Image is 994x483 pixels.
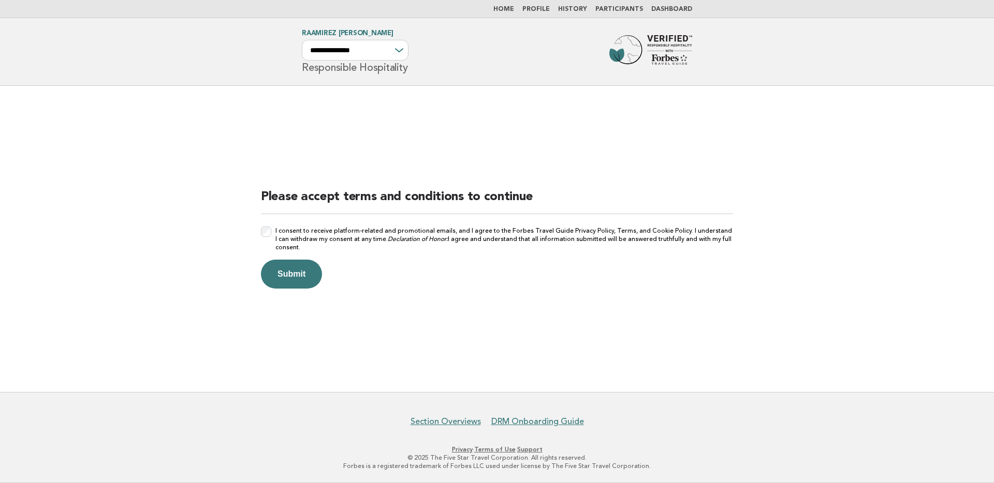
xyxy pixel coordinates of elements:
h1: Responsible Hospitality [302,31,408,73]
a: DRM Onboarding Guide [491,416,584,427]
a: Privacy [452,446,473,453]
img: Forbes Travel Guide [609,35,692,68]
label: I consent to receive platform-related and promotional emails, and I agree to the Forbes Travel Gu... [275,227,733,251]
a: Section Overviews [411,416,481,427]
a: Raamirez [PERSON_NAME] [302,30,393,37]
a: History [558,6,587,12]
a: Profile [522,6,550,12]
p: · · [180,445,814,454]
h2: Please accept terms and conditions to continue [261,189,733,214]
a: Dashboard [651,6,692,12]
em: Declaration of Honor: [388,235,448,243]
p: Forbes is a registered trademark of Forbes LLC used under license by The Five Star Travel Corpora... [180,462,814,470]
a: Terms of Use [474,446,516,453]
p: © 2025 The Five Star Travel Corporation. All rights reserved. [180,454,814,462]
a: Participants [595,6,643,12]
a: Support [517,446,543,453]
button: Submit [261,260,322,289]
a: Home [493,6,514,12]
